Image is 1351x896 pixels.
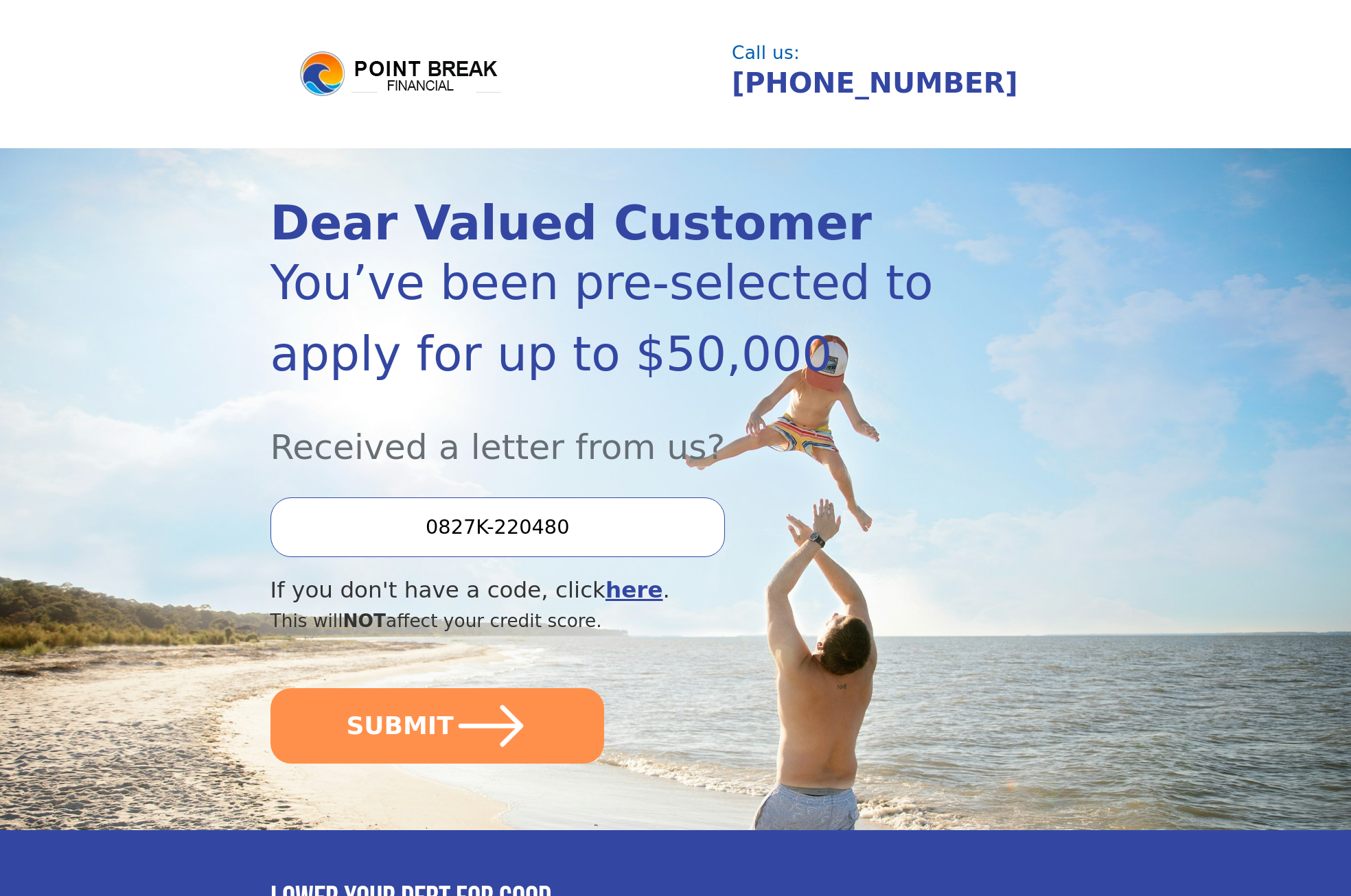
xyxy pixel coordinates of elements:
[270,390,960,473] div: Received a letter from us?
[270,200,960,247] div: Dear Valued Customer
[270,607,960,635] div: This will affect your credit score.
[298,49,504,99] img: logo.png
[270,574,960,607] div: If you don't have a code, click .
[270,497,725,556] input: Enter your Offer Code:
[270,688,604,764] button: SUBMIT
[732,44,1070,62] div: Call us:
[343,610,386,631] span: NOT
[732,67,1018,99] a: [PHONE_NUMBER]
[270,247,960,390] div: You’ve been pre-selected to apply for up to $50,000
[605,577,663,603] a: here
